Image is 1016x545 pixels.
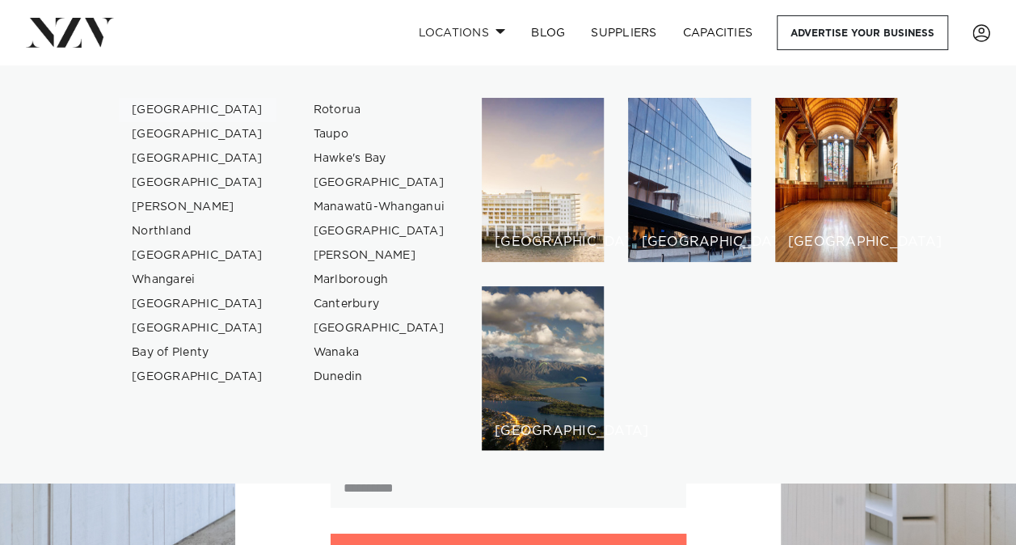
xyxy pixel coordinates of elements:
[641,235,737,249] h6: [GEOGRAPHIC_DATA]
[482,286,604,450] a: Queenstown venues [GEOGRAPHIC_DATA]
[119,243,276,268] a: [GEOGRAPHIC_DATA]
[495,425,591,438] h6: [GEOGRAPHIC_DATA]
[788,235,884,249] h6: [GEOGRAPHIC_DATA]
[518,15,578,50] a: BLOG
[301,195,458,219] a: Manawatū-Whanganui
[119,98,276,122] a: [GEOGRAPHIC_DATA]
[301,316,458,340] a: [GEOGRAPHIC_DATA]
[777,15,948,50] a: Advertise your business
[119,340,276,365] a: Bay of Plenty
[405,15,518,50] a: Locations
[482,98,604,262] a: Auckland venues [GEOGRAPHIC_DATA]
[775,98,897,262] a: Christchurch venues [GEOGRAPHIC_DATA]
[119,195,276,219] a: [PERSON_NAME]
[628,98,750,262] a: Wellington venues [GEOGRAPHIC_DATA]
[495,235,591,249] h6: [GEOGRAPHIC_DATA]
[578,15,669,50] a: SUPPLIERS
[119,146,276,171] a: [GEOGRAPHIC_DATA]
[301,268,458,292] a: Marlborough
[301,146,458,171] a: Hawke's Bay
[301,219,458,243] a: [GEOGRAPHIC_DATA]
[119,219,276,243] a: Northland
[26,18,114,47] img: nzv-logo.png
[301,292,458,316] a: Canterbury
[301,122,458,146] a: Taupo
[301,340,458,365] a: Wanaka
[301,365,458,389] a: Dunedin
[670,15,766,50] a: Capacities
[119,268,276,292] a: Whangarei
[119,292,276,316] a: [GEOGRAPHIC_DATA]
[301,243,458,268] a: [PERSON_NAME]
[119,316,276,340] a: [GEOGRAPHIC_DATA]
[301,98,458,122] a: Rotorua
[119,171,276,195] a: [GEOGRAPHIC_DATA]
[301,171,458,195] a: [GEOGRAPHIC_DATA]
[119,122,276,146] a: [GEOGRAPHIC_DATA]
[119,365,276,389] a: [GEOGRAPHIC_DATA]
